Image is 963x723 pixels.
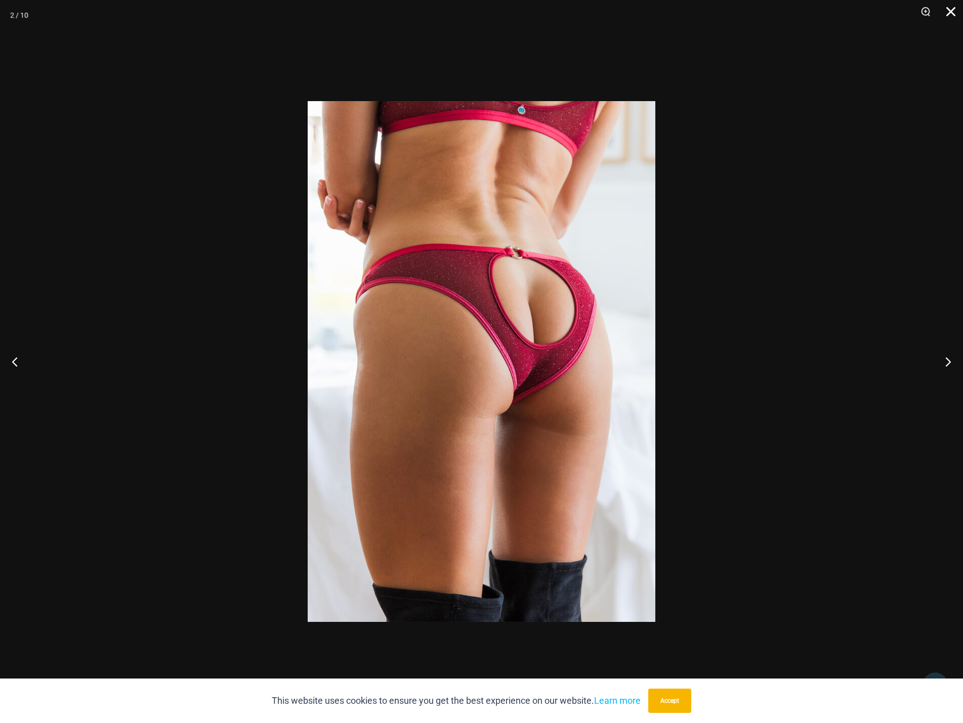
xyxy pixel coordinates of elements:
[272,693,641,708] p: This website uses cookies to ensure you get the best experience on our website.
[925,336,963,387] button: Next
[648,689,691,713] button: Accept
[10,8,28,23] div: 2 / 10
[308,101,655,622] img: Guilty Pleasures Red 6045 Thong 02
[594,695,641,706] a: Learn more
